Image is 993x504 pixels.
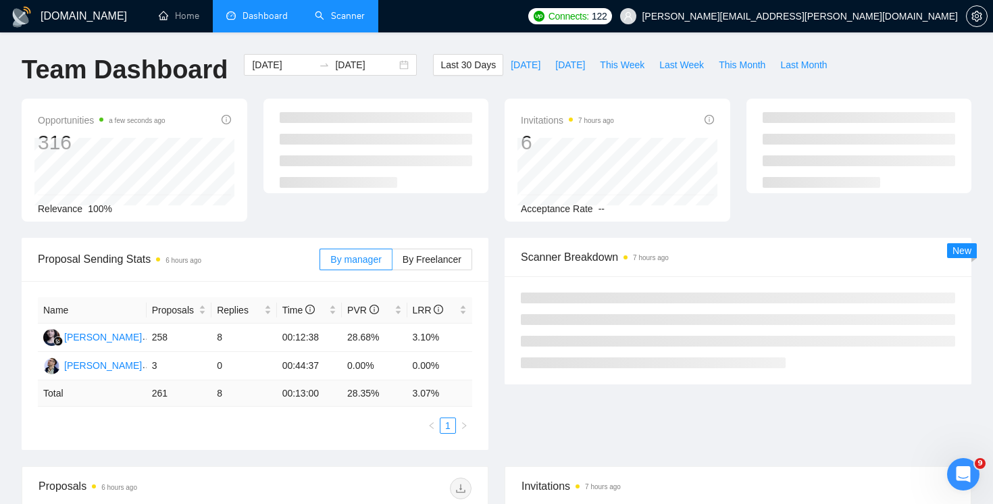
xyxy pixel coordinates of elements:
[38,203,82,214] span: Relevance
[592,54,652,76] button: This Week
[434,305,443,314] span: info-circle
[38,380,147,407] td: Total
[243,10,288,22] span: Dashboard
[282,305,315,316] span: Time
[407,380,473,407] td: 3.07 %
[966,11,988,22] a: setting
[599,203,605,214] span: --
[315,10,365,22] a: searchScanner
[440,418,455,433] a: 1
[719,57,765,72] span: This Month
[521,203,593,214] span: Acceptance Rate
[252,57,313,72] input: Start date
[370,305,379,314] span: info-circle
[53,336,63,346] img: gigradar-bm.png
[549,9,589,24] span: Connects:
[578,117,614,124] time: 7 hours ago
[623,11,633,21] span: user
[342,352,407,380] td: 0.00%
[521,249,955,266] span: Scanner Breakdown
[11,6,32,28] img: logo
[705,115,714,124] span: info-circle
[319,59,330,70] span: swap-right
[22,54,228,86] h1: Team Dashboard
[64,358,142,373] div: [PERSON_NAME]
[38,112,165,128] span: Opportunities
[773,54,834,76] button: Last Month
[975,458,986,469] span: 9
[555,57,585,72] span: [DATE]
[433,54,503,76] button: Last 30 Days
[165,257,201,264] time: 6 hours ago
[521,112,614,128] span: Invitations
[330,254,381,265] span: By manager
[456,418,472,434] button: right
[335,57,397,72] input: End date
[226,11,236,20] span: dashboard
[460,422,468,430] span: right
[38,251,320,268] span: Proposal Sending Stats
[548,54,592,76] button: [DATE]
[633,254,669,261] time: 7 hours ago
[585,483,621,490] time: 7 hours ago
[511,57,540,72] span: [DATE]
[652,54,711,76] button: Last Week
[43,331,142,342] a: RS[PERSON_NAME]
[347,305,379,316] span: PVR
[147,324,211,352] td: 258
[305,305,315,314] span: info-circle
[211,324,276,352] td: 8
[147,352,211,380] td: 3
[38,130,165,155] div: 316
[403,254,461,265] span: By Freelancer
[600,57,644,72] span: This Week
[966,5,988,27] button: setting
[217,303,261,318] span: Replies
[440,57,496,72] span: Last 30 Days
[222,115,231,124] span: info-circle
[952,245,971,256] span: New
[109,117,165,124] time: a few seconds ago
[424,418,440,434] li: Previous Page
[428,422,436,430] span: left
[413,305,444,316] span: LRR
[43,359,142,370] a: YH[PERSON_NAME]
[147,297,211,324] th: Proposals
[147,380,211,407] td: 261
[503,54,548,76] button: [DATE]
[534,11,544,22] img: upwork-logo.png
[407,352,473,380] td: 0.00%
[521,130,614,155] div: 6
[407,324,473,352] td: 3.10%
[38,297,147,324] th: Name
[64,330,142,345] div: [PERSON_NAME]
[277,352,342,380] td: 00:44:37
[592,9,607,24] span: 122
[88,203,112,214] span: 100%
[319,59,330,70] span: to
[780,57,827,72] span: Last Month
[967,11,987,22] span: setting
[211,380,276,407] td: 8
[39,478,255,499] div: Proposals
[521,478,954,495] span: Invitations
[43,329,60,346] img: RS
[424,418,440,434] button: left
[43,357,60,374] img: YH
[159,10,199,22] a: homeHome
[101,484,137,491] time: 6 hours ago
[152,303,196,318] span: Proposals
[211,352,276,380] td: 0
[440,418,456,434] li: 1
[211,297,276,324] th: Replies
[277,324,342,352] td: 00:12:38
[456,418,472,434] li: Next Page
[711,54,773,76] button: This Month
[342,324,407,352] td: 28.68%
[277,380,342,407] td: 00:13:00
[659,57,704,72] span: Last Week
[947,458,979,490] iframe: Intercom live chat
[342,380,407,407] td: 28.35 %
